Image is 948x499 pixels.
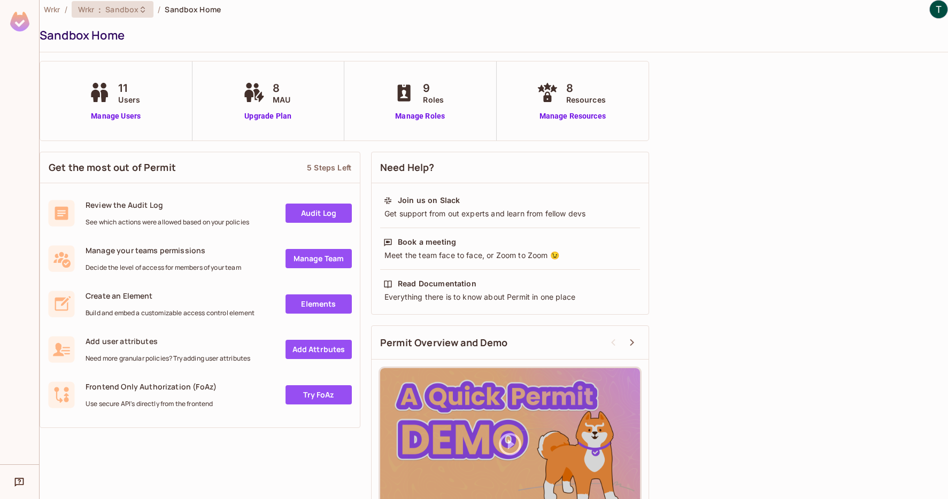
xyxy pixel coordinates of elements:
div: Get support from out experts and learn from fellow devs [383,208,637,219]
span: : [98,5,102,14]
span: See which actions were allowed based on your policies [86,218,249,227]
div: Help & Updates [7,471,32,493]
div: Join us on Slack [398,195,460,206]
span: Build and embed a customizable access control element [86,309,255,317]
img: Teerawat Prarom [930,1,947,18]
span: Roles [423,94,444,105]
span: Frontend Only Authorization (FoAz) [86,381,217,392]
span: Wrkr [78,4,95,14]
a: Upgrade Plan [241,111,296,122]
a: Audit Log [286,204,352,223]
span: Use secure API's directly from the frontend [86,400,217,408]
div: Everything there is to know about Permit in one place [383,292,637,302]
a: Manage Resources [534,111,611,122]
li: / [65,4,67,14]
span: Add user attributes [86,336,250,346]
span: Create an Element [86,291,255,301]
a: Manage Roles [391,111,449,122]
div: Read Documentation [398,278,476,289]
span: 8 [273,80,290,96]
a: Manage Team [286,249,352,268]
span: MAU [273,94,290,105]
span: Resources [566,94,606,105]
a: Elements [286,294,352,314]
span: 9 [423,80,444,96]
span: 11 [118,80,140,96]
a: Add Attrbutes [286,340,352,359]
div: Book a meeting [398,237,456,247]
span: Need more granular policies? Try adding user attributes [86,354,250,363]
div: Meet the team face to face, or Zoom to Zoom 😉 [383,250,637,261]
div: Sandbox Home [40,27,943,43]
span: Review the Audit Log [86,200,249,210]
span: Get the most out of Permit [49,161,176,174]
span: the active workspace [44,4,60,14]
a: Try FoAz [286,385,352,404]
span: Decide the level of access for members of your team [86,263,241,272]
div: 5 Steps Left [307,162,351,173]
span: Sandbox Home [165,4,221,14]
span: 8 [566,80,606,96]
span: Permit Overview and Demo [380,336,508,349]
span: Users [118,94,140,105]
span: Manage your teams permissions [86,245,241,255]
a: Manage Users [86,111,145,122]
span: Sandbox [105,4,138,14]
li: / [158,4,160,14]
span: Need Help? [380,161,435,174]
img: SReyMgAAAABJRU5ErkJggg== [10,12,29,32]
